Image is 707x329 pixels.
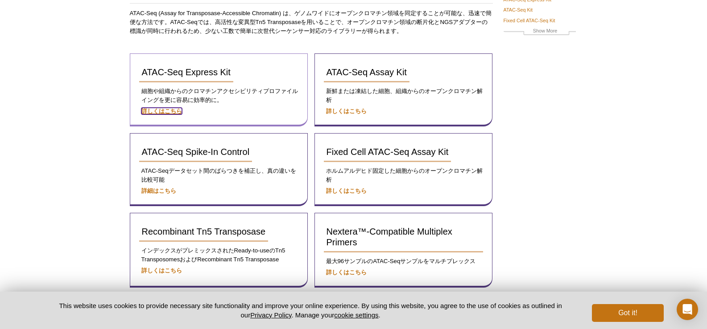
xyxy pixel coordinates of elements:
[326,187,367,194] a: 詳しくはこちら
[139,63,233,82] a: ATAC-Seq Express Kit
[139,246,298,264] p: インデックスがプレミックスされたReady-to-useのTn5 TransposomesおよびRecombinant Tn5 Transposase
[139,222,269,242] a: Recombinant Tn5 Transposase
[327,67,407,77] span: ATAC-Seq Assay Kit
[504,27,576,37] a: Show More
[139,87,298,105] p: 細胞や組織からのクロマチンアクセシビリティプロファイルイングを更に容易に効率的に。
[141,108,182,114] a: 詳しくはこちら
[141,267,182,274] a: 詳しくはこちら
[142,227,266,236] span: Recombinant Tn5 Transposase
[677,299,698,320] div: Open Intercom Messenger
[326,108,367,114] a: 詳しくはこちら
[130,9,493,36] p: ATAC-Seq (Assay for Transposase-Accessible Chromatin) は、ゲノムワイドにオープンクロマチン領域を同定することが可能な、迅速で簡便な方法です。...
[141,187,176,194] a: 詳細はこちら
[504,6,533,14] a: ATAC-Seq Kit
[324,222,483,252] a: Nextera™-Compatible Multiplex Primers
[592,304,663,322] button: Got it!
[324,87,483,105] p: 新鮮または凍結した細胞、組織からのオープンクロマチン解析
[142,67,231,77] span: ATAC-Seq Express Kit
[324,257,483,266] p: 最大96サンプルのATAC-Seqサンプルをマルチプレックス
[326,269,367,276] a: 詳しくはこちら
[139,167,298,184] p: ATAC-Seqデータセット間のばらつきを補正し、真の違いを比較可能
[139,142,252,162] a: ATAC-Seq Spike-In Control
[142,147,250,157] span: ATAC-Seq Spike-In Control
[327,147,449,157] span: Fixed Cell ATAC-Seq Assay Kit
[250,311,291,319] a: Privacy Policy
[327,227,452,247] span: Nextera™-Compatible Multiplex Primers
[324,167,483,184] p: ホルムアルデヒド固定した細胞からのオープンクロマチン解析
[334,311,378,319] button: cookie settings
[504,16,555,24] a: Fixed Cell ATAC-Seq Kit
[44,301,578,320] p: This website uses cookies to provide necessary site functionality and improve your online experie...
[324,63,409,82] a: ATAC-Seq Assay Kit
[324,142,451,162] a: Fixed Cell ATAC-Seq Assay Kit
